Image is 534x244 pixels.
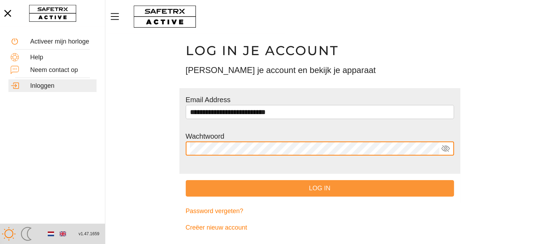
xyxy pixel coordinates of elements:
[11,66,19,74] img: ContactUs.svg
[30,82,94,90] div: Inloggen
[30,38,94,46] div: Activeer mijn horloge
[191,183,448,194] span: Log in
[186,96,231,104] label: Email Address
[74,228,104,240] button: v1.47.1659
[186,222,247,233] span: Creëer nieuw account
[11,53,19,61] img: Help.svg
[48,231,54,237] img: nl.svg
[186,180,454,197] button: Log in
[186,64,454,76] h3: [PERSON_NAME] je account en bekijk je apparaat
[186,42,454,59] h1: Log in je account
[186,219,454,236] a: Creëer nieuw account
[30,54,94,61] div: Help
[57,228,69,240] button: English
[30,66,94,74] div: Neem contact op
[60,231,66,237] img: en.svg
[79,230,99,238] span: v1.47.1659
[45,228,57,240] button: Dutch
[186,132,224,140] label: Wachtwoord
[186,203,454,219] a: Password vergeten?
[19,227,33,241] img: ModeDark.svg
[186,206,243,217] span: Password vergeten?
[2,227,16,241] img: ModeLight.svg
[109,9,126,24] button: Menu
